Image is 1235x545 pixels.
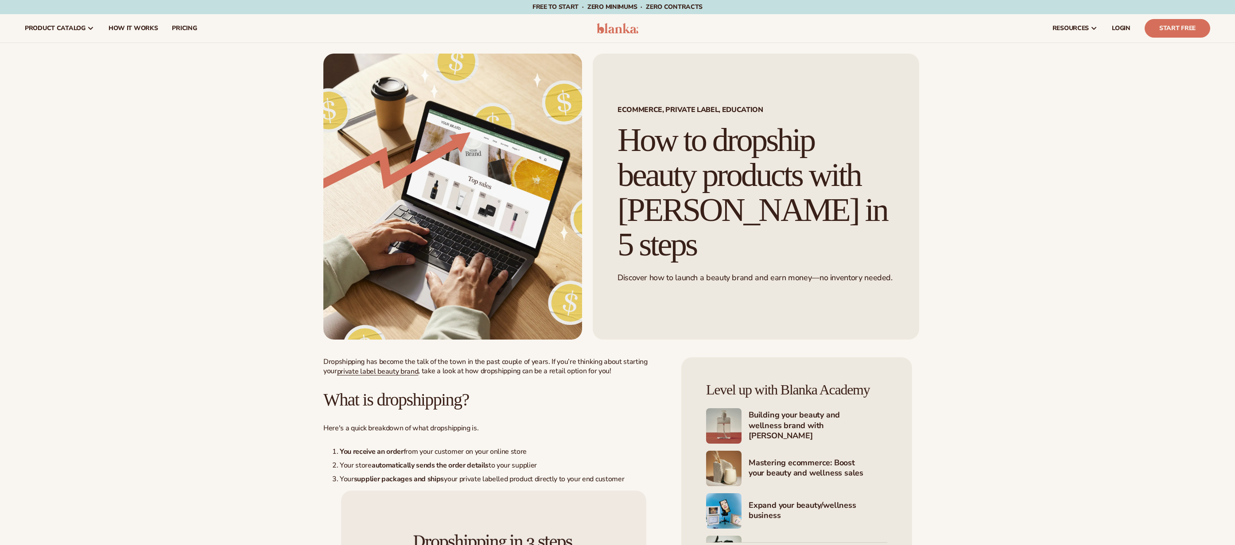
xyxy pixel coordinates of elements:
[165,14,204,43] a: pricing
[1112,25,1130,32] span: LOGIN
[323,357,664,376] p: Dropshipping has become the talk of the town in the past couple of years. If you’re thinking abou...
[337,367,419,376] a: private label beauty brand
[617,106,894,113] span: Ecommerce, Private Label, EDUCATION
[332,447,664,456] li: from your customer on your online store
[706,408,887,444] a: Shopify Image 5 Building your beauty and wellness brand with [PERSON_NAME]
[617,123,894,262] h1: How to dropship beauty products with [PERSON_NAME] in 5 steps
[706,493,887,529] a: Shopify Image 7 Expand your beauty/wellness business
[706,451,887,486] a: Shopify Image 6 Mastering ecommerce: Boost your beauty and wellness sales
[109,25,158,32] span: How It Works
[1145,19,1210,38] a: Start Free
[332,461,664,470] li: Your store to your supplier
[372,460,489,470] strong: automatically sends the order details
[749,410,887,442] h4: Building your beauty and wellness brand with [PERSON_NAME]
[706,493,742,529] img: Shopify Image 7
[706,451,742,486] img: Shopify Image 6
[749,458,887,479] h4: Mastering ecommerce: Boost your beauty and wellness sales
[340,447,404,456] strong: You receive an order
[617,273,894,283] p: Discover how to launch a beauty brand and earn money—no inventory needed.
[749,500,887,522] h4: Expand your beauty/wellness business
[323,390,664,410] h2: What is dropshipping?
[25,25,85,32] span: product catalog
[1045,14,1105,43] a: resources
[332,475,664,484] li: Your your private labelled product directly to your end customer
[1052,25,1089,32] span: resources
[323,424,664,433] p: Here's a quick breakdown of what dropshipping is.
[101,14,165,43] a: How It Works
[1105,14,1138,43] a: LOGIN
[597,23,639,34] img: logo
[172,25,197,32] span: pricing
[532,3,703,11] span: Free to start · ZERO minimums · ZERO contracts
[18,14,101,43] a: product catalog
[706,408,742,444] img: Shopify Image 5
[323,54,582,340] img: Growing money with ecommerce
[354,474,444,484] strong: supplier packages and ships
[706,382,887,398] h4: Level up with Blanka Academy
